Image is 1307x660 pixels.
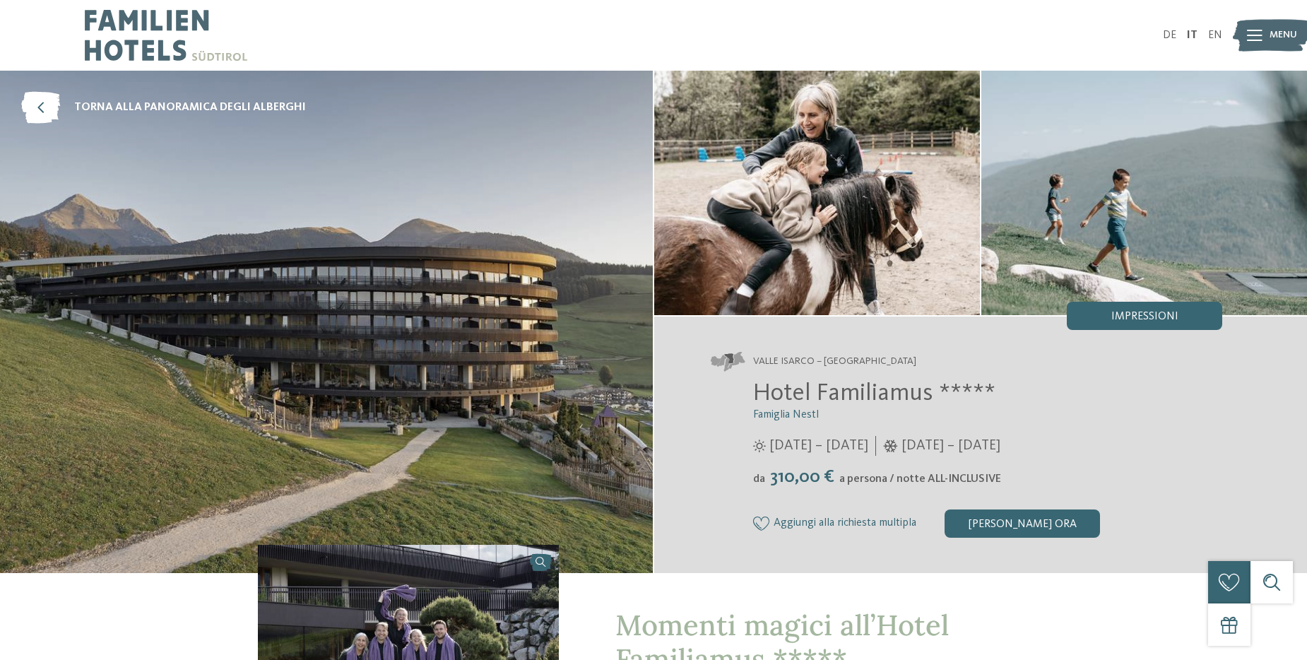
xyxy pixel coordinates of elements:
[753,355,916,369] span: Valle Isarco – [GEOGRAPHIC_DATA]
[753,409,819,420] span: Famiglia Nestl
[1208,30,1222,41] a: EN
[774,517,916,530] span: Aggiungi alla richiesta multipla
[1111,311,1178,322] span: Impressioni
[945,509,1100,538] div: [PERSON_NAME] ora
[981,71,1307,315] img: Family hotel a Maranza
[753,473,765,485] span: da
[753,440,766,452] i: Orari d'apertura estate
[74,100,306,115] span: torna alla panoramica degli alberghi
[1187,30,1197,41] a: IT
[1270,28,1297,42] span: Menu
[839,473,1001,485] span: a persona / notte ALL-INCLUSIVE
[654,71,980,315] img: Family hotel a Maranza
[1163,30,1176,41] a: DE
[767,468,838,486] span: 310,00 €
[21,92,306,124] a: torna alla panoramica degli alberghi
[769,436,868,456] span: [DATE] – [DATE]
[901,436,1000,456] span: [DATE] – [DATE]
[883,440,898,452] i: Orari d'apertura inverno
